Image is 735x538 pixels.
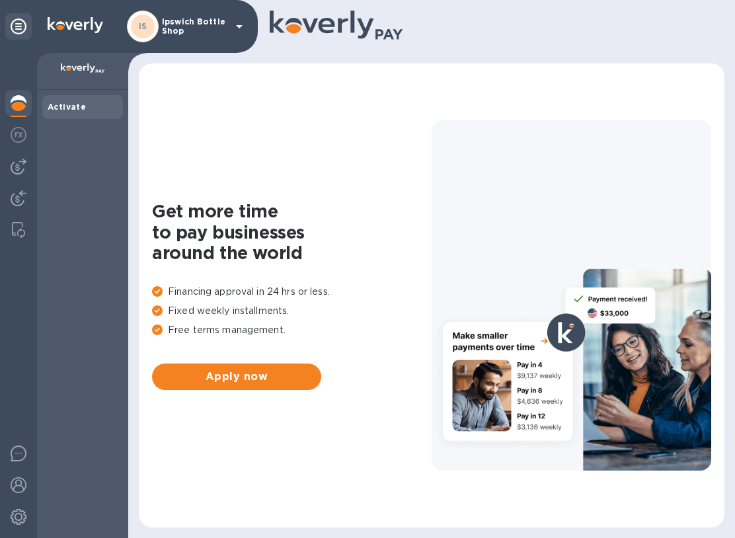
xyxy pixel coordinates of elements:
p: Free terms management. [152,323,432,337]
div: Unpin categories [5,13,32,40]
p: Fixed weekly installments. [152,304,432,318]
button: Apply now [152,364,321,390]
span: Apply now [163,369,311,385]
p: Financing approval in 24 hrs or less. [152,285,432,299]
b: IS [139,21,147,31]
h1: Get more time to pay businesses around the world [152,201,432,264]
p: Ipswich Bottle Shop [162,17,228,36]
img: Logo [48,17,103,33]
b: Activate [48,102,86,112]
img: Foreign exchange [11,127,26,143]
